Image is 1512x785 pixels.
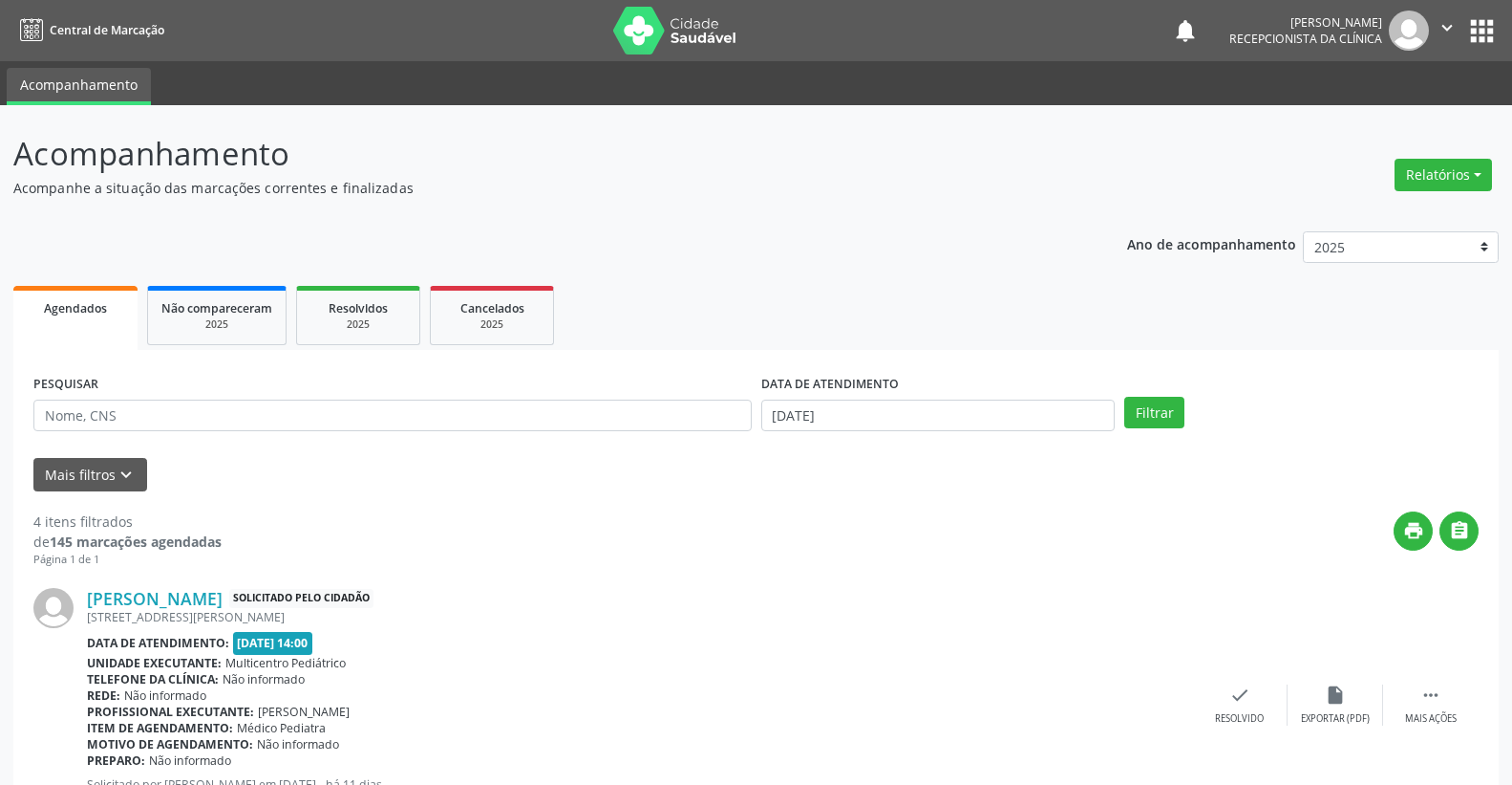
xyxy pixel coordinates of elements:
[87,704,254,720] b: Profissional executante:
[1124,397,1184,429] button: Filtrar
[33,370,98,400] label: PESQUISAR
[310,317,406,332] div: 2025
[1437,17,1458,38] i: 
[1439,512,1479,551] button: 
[258,704,350,720] span: [PERSON_NAME]
[1215,712,1264,726] div: Resolvido
[87,736,253,752] b: Motivo de agendamento:
[1229,685,1250,706] i: check
[7,68,151,105] a: Acompanhamento
[50,22,164,38] span: Central de Marcação
[223,671,305,687] span: Não informado
[761,370,899,400] label: DATA DE ATENDIMENTO
[329,300,388,316] span: Resolvidos
[1127,231,1296,255] p: Ano de acompanhamento
[1465,14,1499,48] button: apps
[161,317,272,332] div: 2025
[161,300,272,316] span: Não compareceram
[1325,685,1346,706] i: insert_drive_file
[1429,11,1465,51] button: 
[1389,11,1429,51] img: img
[1395,159,1492,191] button: Relatórios
[50,533,222,551] strong: 145 marcações agendadas
[1405,712,1457,726] div: Mais ações
[87,720,233,736] b: Item de agendamento:
[1394,512,1433,551] button: print
[1449,520,1470,541] i: 
[225,655,346,671] span: Multicentro Pediátrico
[1172,17,1199,44] button: notifications
[13,130,1054,178] p: Acompanhamento
[1229,14,1382,31] div: [PERSON_NAME]
[1301,712,1370,726] div: Exportar (PDF)
[87,687,120,704] b: Rede:
[444,317,540,332] div: 2025
[229,589,373,609] span: Solicitado pelo cidadão
[460,300,524,316] span: Cancelados
[87,655,222,671] b: Unidade executante:
[116,465,137,486] i: keyboard_arrow_down
[257,736,339,752] span: Não informado
[233,632,313,654] span: [DATE] 14:00
[87,588,223,609] a: [PERSON_NAME]
[33,588,74,628] img: img
[87,671,219,687] b: Telefone da clínica:
[1403,520,1424,541] i: print
[237,720,326,736] span: Médico Pediatra
[44,300,107,316] span: Agendados
[13,178,1054,198] p: Acompanhe a situação das marcações correntes e finalizadas
[87,635,229,651] b: Data de atendimento:
[149,752,231,769] span: Não informado
[1420,685,1441,706] i: 
[87,752,145,769] b: Preparo:
[33,552,222,568] div: Página 1 de 1
[761,400,1116,432] input: Selecione um intervalo
[87,609,1192,625] div: [STREET_ADDRESS][PERSON_NAME]
[33,458,147,491] button: Mais filtroskeyboard_arrow_down
[1229,31,1382,47] span: Recepcionista da clínica
[33,532,222,552] div: de
[13,14,164,46] a: Central de Marcação
[33,400,752,432] input: Nome, CNS
[124,687,206,704] span: Não informado
[33,512,222,532] div: 4 itens filtrados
